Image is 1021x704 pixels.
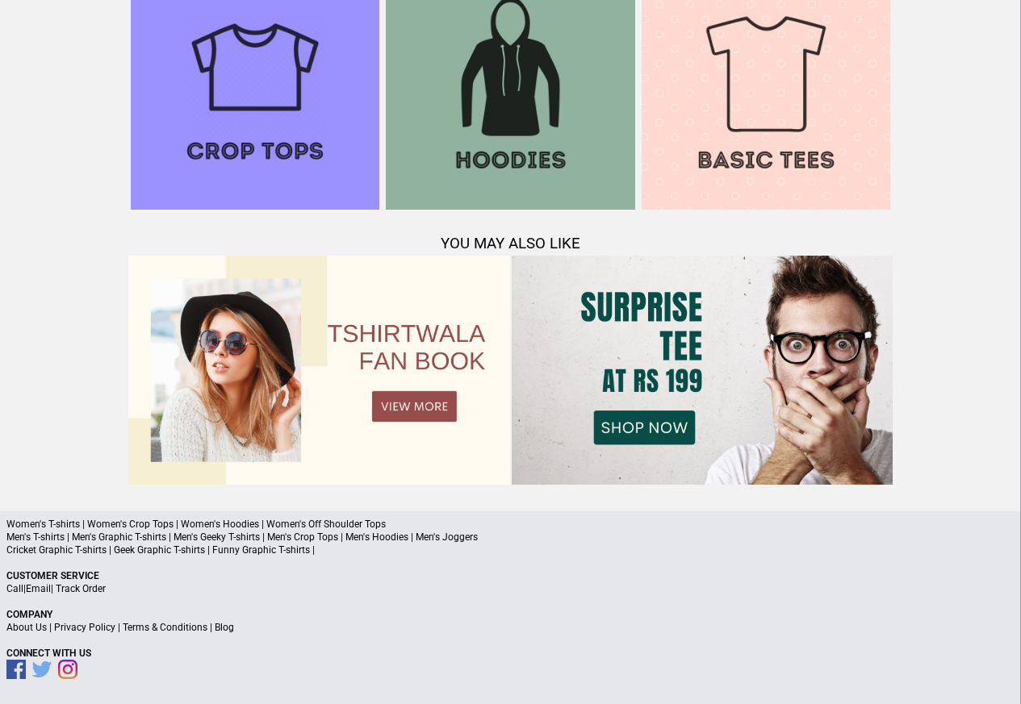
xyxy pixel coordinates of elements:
[6,583,23,594] a: Call
[6,569,1015,582] p: Customer Service
[56,583,106,594] a: Track Order
[6,582,1015,595] p: | |
[123,622,207,633] a: Terms & Conditions
[441,235,580,252] span: YOU MAY ALSO LIKE
[6,647,1015,660] p: Connect With Us
[6,621,1015,634] p: | | |
[6,608,1015,621] p: Company
[6,544,1015,556] p: Cricket Graphic T-shirts | Geek Graphic T-shirts | Funny Graphic T-shirts |
[215,622,234,633] a: Blog
[26,583,51,594] a: Email
[6,531,1015,544] p: Men's T-shirts | Men's Graphic T-shirts | Men's Geeky T-shirts | Men's Crop Tops | Men's Hoodies ...
[6,518,1015,531] p: Women's T-shirts | Women's Crop Tops | Women's Hoodies | Women's Off Shoulder Tops
[54,622,115,633] a: Privacy Policy
[6,622,47,633] a: About Us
